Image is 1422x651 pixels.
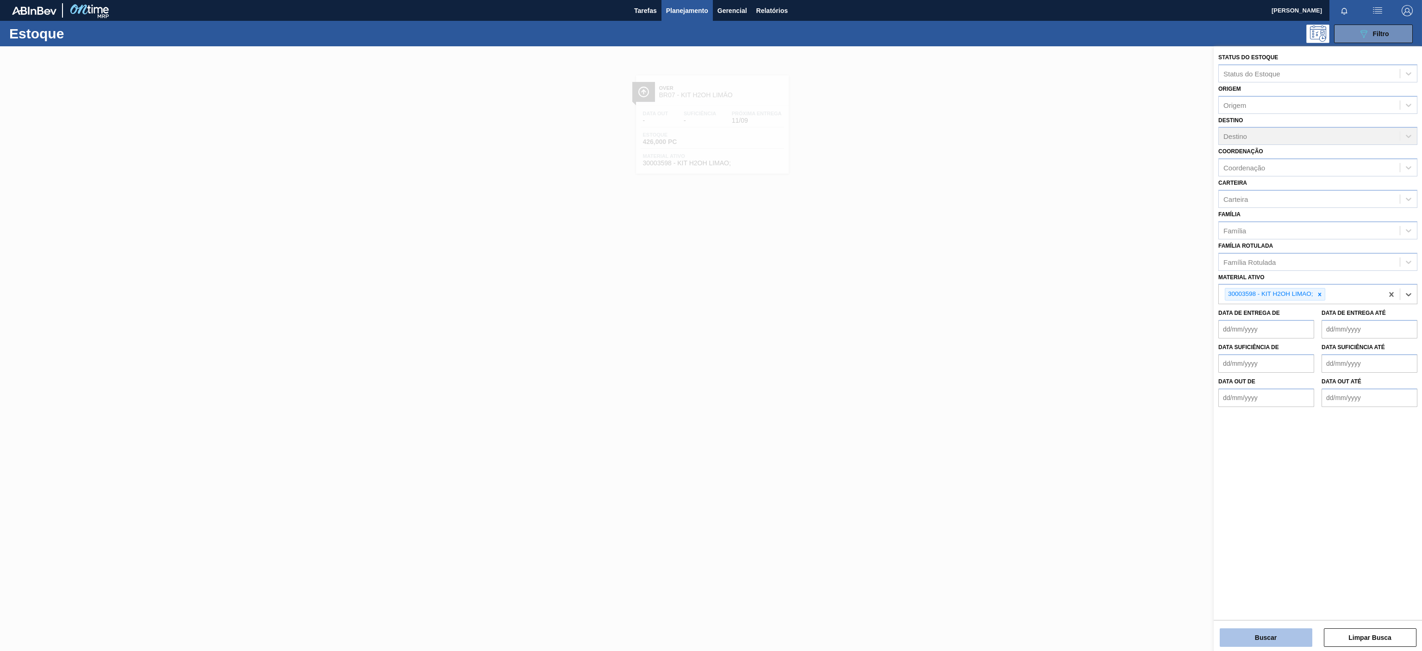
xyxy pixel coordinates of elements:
[1218,344,1279,351] label: Data suficiência de
[1372,5,1383,16] img: userActions
[1322,388,1417,407] input: dd/mm/yyyy
[1218,54,1278,61] label: Status do Estoque
[1218,117,1243,124] label: Destino
[1218,320,1314,338] input: dd/mm/yyyy
[1223,195,1248,203] div: Carteira
[1223,164,1265,172] div: Coordenação
[1322,378,1361,385] label: Data out até
[1223,101,1246,109] div: Origem
[756,5,788,16] span: Relatórios
[634,5,657,16] span: Tarefas
[1322,344,1385,351] label: Data suficiência até
[1373,30,1389,38] span: Filtro
[1218,274,1265,281] label: Material ativo
[1223,69,1280,77] div: Status do Estoque
[666,5,708,16] span: Planejamento
[1218,378,1255,385] label: Data out de
[1322,354,1417,373] input: dd/mm/yyyy
[1218,354,1314,373] input: dd/mm/yyyy
[1402,5,1413,16] img: Logout
[1218,180,1247,186] label: Carteira
[1223,226,1246,234] div: Família
[12,6,56,15] img: TNhmsLtSVTkK8tSr43FrP2fwEKptu5GPRR3wAAAABJRU5ErkJggg==
[1322,310,1386,316] label: Data de Entrega até
[1218,243,1273,249] label: Família Rotulada
[1218,310,1280,316] label: Data de Entrega de
[1334,25,1413,43] button: Filtro
[1322,320,1417,338] input: dd/mm/yyyy
[9,28,156,39] h1: Estoque
[1218,148,1263,155] label: Coordenação
[1218,86,1241,92] label: Origem
[1218,211,1241,218] label: Família
[717,5,747,16] span: Gerencial
[1225,288,1315,300] div: 30003598 - KIT H2OH LIMAO;
[1218,388,1314,407] input: dd/mm/yyyy
[1223,258,1276,266] div: Família Rotulada
[1306,25,1329,43] div: Pogramando: nenhum usuário selecionado
[1329,4,1359,17] button: Notificações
